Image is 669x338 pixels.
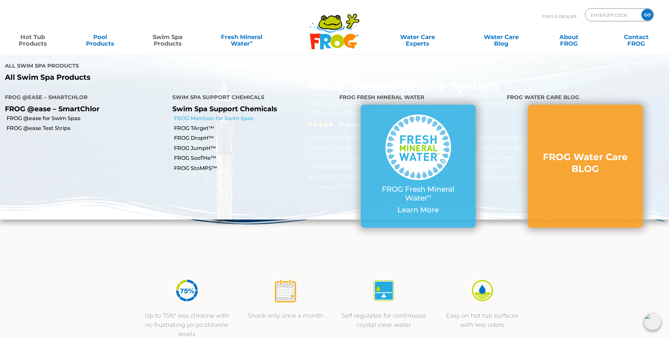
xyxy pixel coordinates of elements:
[174,155,335,162] a: FROG SooTHe™
[7,115,167,122] a: FROG @ease for Swim Spas
[610,31,662,44] a: ContactFROG
[174,115,335,122] a: FROG Maintain for Swim Spas
[250,39,253,44] sup: ∞
[243,311,328,320] p: Shock only once a month
[174,125,335,132] a: FROG TArget™
[541,151,630,175] h3: FROG Water Care BLOG
[174,145,335,152] a: FROG JumpH™
[209,31,275,44] a: Fresh MineralWater∞
[5,60,330,73] h4: All Swim Spa Products
[641,9,653,21] input: GO
[174,165,335,172] a: FROG StoMPS™
[375,31,460,44] a: Water CareExperts
[440,311,525,329] p: Easy on hot tub surfaces with less odors
[172,92,330,105] h4: Swim Spa Support Chemicals
[174,135,335,142] a: FROG DropH™
[7,125,167,132] a: FROG @ease Test Strips
[372,278,396,303] img: icon-atease-self-regulates
[5,105,162,113] p: FROG @ease – SmartChlor
[542,8,576,25] p: Find A Dealer
[644,313,661,330] img: openIcon
[175,278,199,303] img: icon-atease-75percent-less
[7,31,59,44] a: Hot TubProducts
[5,92,162,105] h4: FROG @ease – SmartChlor
[507,92,664,105] h4: FROG Water Care BLOG
[5,73,330,82] a: All Swim Spa Products
[74,31,127,44] a: PoolProducts
[374,206,463,214] p: Learn More
[172,105,277,113] a: Swim Spa Support Chemicals
[470,278,495,303] img: icon-atease-easy-on
[339,92,497,105] h4: FROG Fresh Mineral Water
[374,185,463,202] p: FROG Fresh Mineral Water
[141,31,194,44] a: Swim SpaProducts
[475,31,528,44] a: Water CareBlog
[273,278,298,303] img: icon-atease-shock-once
[341,311,426,329] p: Self regulates for continuous crystal clear water
[590,10,635,20] input: Zip Code Form
[543,31,595,44] a: AboutFROG
[427,193,431,199] sup: ∞
[374,115,463,218] a: FROG Fresh Mineral Water∞ Learn More
[541,151,630,181] a: FROG Water Care BLOG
